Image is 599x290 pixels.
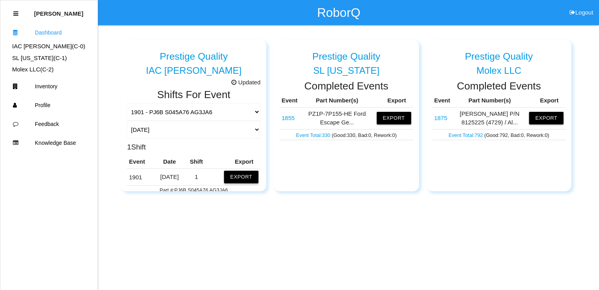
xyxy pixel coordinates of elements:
th: Part Number(s) [452,94,527,107]
a: Inventory [0,77,97,96]
p: (Good: 792 , Bad: 0 , Rework: 0 ) [434,130,564,139]
td: Alma P/N 8125225 (4729) / Alma P/N 8125693 (4739) [432,107,452,129]
a: Profile [0,96,97,115]
th: Event [127,155,154,168]
a: Feedback [0,115,97,133]
th: Export [208,155,260,168]
th: Shift [185,155,208,168]
a: Event Total:330 [296,132,332,138]
h2: Shifts For Event [127,89,260,100]
div: IAC [PERSON_NAME] [127,66,260,76]
a: Prestige Quality SL [US_STATE] [280,45,413,76]
th: Date [154,155,185,168]
a: Prestige Quality IAC [PERSON_NAME] [127,45,260,76]
a: 1855 [281,115,294,121]
a: IAC [PERSON_NAME](C-0) [12,43,85,49]
th: Part Number(s) [299,94,375,107]
div: Molex LLC [432,66,566,76]
h2: Completed Events [280,80,413,92]
h3: 1 Shift [127,141,146,151]
p: (Good: 330 , Bad: 0 , Rework: 0 ) [281,130,411,139]
a: Prestige Quality Molex LLC [432,45,566,76]
td: 1 [185,168,208,185]
span: Updated [231,78,260,87]
td: [DATE] [154,168,185,185]
td: PZ1P-7P155-HE Ford Escape Gear Shift Assy [280,107,299,129]
button: Export [224,171,258,183]
th: Event [432,94,452,107]
h5: Prestige Quality [160,51,228,62]
div: SL Tennessee's Dashboard [0,54,97,63]
a: SL [US_STATE](C-1) [12,55,67,61]
th: Export [527,94,565,107]
div: Molex LLC's Dashboard [0,65,97,74]
div: Close [13,4,18,23]
a: 1875 [434,115,447,121]
h2: Completed Events [432,80,566,92]
th: Event [280,94,299,107]
td: [PERSON_NAME] P/N 8125225 (4729) / Al... [452,107,527,129]
h5: Prestige Quality [312,51,381,62]
div: SL [US_STATE] [280,66,413,76]
a: Dashboard [0,23,97,42]
td: PJ6B S045A76 AG3JA6 [127,168,154,185]
a: Event Total:792 [448,132,484,138]
a: Knowledge Base [0,133,97,152]
td: Part #: PJ6B S045A76 AG3JA6 [127,186,260,195]
div: IAC Alma's Dashboard [0,42,97,51]
td: PZ1P-7P155-HE Ford Escape Ge... [299,107,375,129]
h5: Prestige Quality [465,51,533,62]
th: Export [375,94,413,107]
a: Molex LLC(C-2) [12,66,54,73]
button: Export [529,112,563,124]
p: Thomas Sontag [34,4,83,17]
button: Export [377,112,411,124]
